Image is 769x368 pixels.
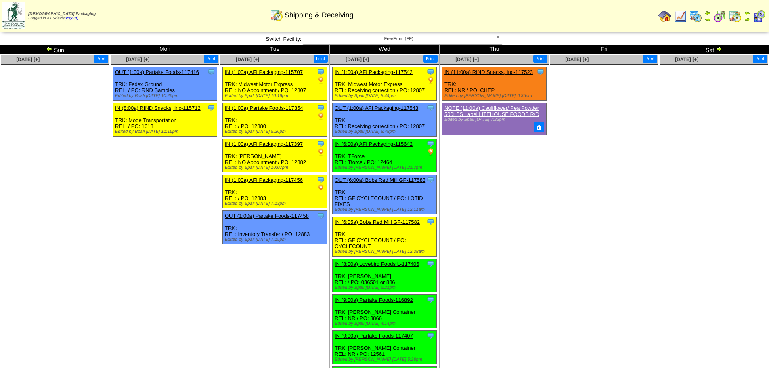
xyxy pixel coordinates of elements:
img: calendarcustomer.gif [753,10,766,23]
a: IN (1:00a) AFI Packaging-117397 [225,141,303,147]
a: OUT (1:00a) Partake Foods-117458 [225,213,309,219]
div: Edited by Bpali [DATE] 10:07pm [225,165,327,170]
img: PO [427,148,435,156]
img: Tooltip [317,140,325,148]
td: Thu [440,45,549,54]
img: arrowleft.gif [744,10,750,16]
img: home.gif [658,10,671,23]
img: Tooltip [427,140,435,148]
div: TRK: REL: Inventory Transfer / PO: 12883 [223,211,327,244]
a: [DATE] [+] [236,57,259,62]
img: Tooltip [427,176,435,184]
img: Tooltip [207,104,215,112]
div: TRK: [PERSON_NAME] Container REL: NR / PO: 3866 [333,295,437,328]
img: Tooltip [427,68,435,76]
button: Print [94,55,108,63]
div: Edited by [PERSON_NAME] [DATE] 2:57pm [335,165,436,170]
img: arrowleft.gif [46,46,52,52]
button: Print [204,55,218,63]
div: TRK: Mode Transportation REL: / PO: 1618 [113,103,217,137]
img: calendarprod.gif [689,10,702,23]
div: TRK: REL: NR / PO: CHEP [442,67,547,101]
img: PO [427,76,435,84]
div: Edited by [PERSON_NAME] [DATE] 12:11am [335,207,436,212]
button: Print [753,55,767,63]
div: TRK: Midwest Motor Express REL: Receiving correction / PO: 12807 [333,67,437,101]
div: TRK: REL: / PO: 12883 [223,175,327,208]
span: FreeFrom (FF) [305,34,492,44]
button: Print [533,55,547,63]
img: Tooltip [317,68,325,76]
div: TRK: Midwest Motor Express REL: NO Appointment / PO: 12807 [223,67,327,101]
button: Print [423,55,438,63]
a: IN (6:00a) AFI Packaging-115642 [335,141,413,147]
button: Print [643,55,657,63]
button: Print [314,55,328,63]
span: [DATE] [+] [346,57,369,62]
div: Edited by Bpali [DATE] 10:26pm [115,93,217,98]
img: arrowright.gif [716,46,722,52]
a: OUT (1:00a) AFI Packaging-117543 [335,105,418,111]
img: Tooltip [317,104,325,112]
img: calendarblend.gif [713,10,726,23]
div: TRK: REL: GF CYCLECOUNT / PO: CYCLECOUNT [333,217,437,257]
div: Edited by Bpali [DATE] 10:16pm [225,93,327,98]
div: Edited by Bpali [DATE] 11:16pm [115,129,217,134]
div: Edited by Bpali [DATE] 7:13pm [225,201,327,206]
img: Tooltip [427,218,435,226]
a: IN (1:00a) AFI Packaging-117542 [335,69,413,75]
div: Edited by Bpali [DATE] 8:44pm [335,93,436,98]
div: TRK: Fedex Ground REL: / PO: RND Samples [113,67,217,101]
div: Edited by [PERSON_NAME] [DATE] 12:38am [335,249,436,254]
a: [DATE] [+] [455,57,479,62]
div: Edited by Bpali [DATE] 5:21pm [335,285,436,290]
td: Sat [659,45,769,54]
div: Edited by Bpali [DATE] 8:48pm [335,129,436,134]
span: Shipping & Receiving [285,11,354,19]
td: Sun [0,45,110,54]
a: IN (6:05a) Bobs Red Mill GF-117582 [335,219,420,225]
div: Edited by Bpali [DATE] 5:26pm [225,129,327,134]
img: Tooltip [427,332,435,340]
img: PO [317,148,325,156]
img: arrowright.gif [744,16,750,23]
a: IN (9:00a) Partake Foods-117407 [335,333,413,339]
div: Edited by Bpali [DATE] 7:23pm [444,117,542,122]
img: PO [317,76,325,84]
div: TRK: REL: / PO: 12880 [223,103,327,137]
div: Edited by [PERSON_NAME] [DATE] 5:28pm [335,357,436,362]
img: zoroco-logo-small.webp [2,2,25,29]
a: IN (8:00a) RIND Snacks, Inc-115712 [115,105,201,111]
img: Tooltip [427,260,435,268]
img: arrowleft.gif [704,10,711,16]
div: Edited by Bpali [DATE] 4:14pm [335,321,436,326]
a: [DATE] [+] [16,57,40,62]
td: Wed [330,45,440,54]
div: TRK: [PERSON_NAME] REL: NO Appointment / PO: 12882 [223,139,327,172]
a: NOTE (11:00a) Cauliflower/ Pea Powder 500LBS Label LITEHOUSE FOODS R/D [444,105,539,117]
span: [DEMOGRAPHIC_DATA] Packaging [28,12,96,16]
a: [DATE] [+] [565,57,589,62]
span: Logged in as Sdavis [28,12,96,21]
div: TRK: REL: GF CYCLECOUNT / PO: LOTID FIXES [333,175,437,214]
button: Delete Note [534,122,544,132]
img: Tooltip [427,104,435,112]
img: calendarinout.gif [270,8,283,21]
img: Tooltip [317,212,325,220]
a: OUT (1:00a) Partake Foods-117416 [115,69,199,75]
img: line_graph.gif [674,10,687,23]
img: arrowright.gif [704,16,711,23]
a: IN (1:00a) Partake Foods-117354 [225,105,303,111]
td: Mon [110,45,220,54]
td: Fri [549,45,659,54]
a: [DATE] [+] [126,57,149,62]
a: IN (9:00a) Partake Foods-116892 [335,297,413,303]
td: Tue [220,45,330,54]
a: [DATE] [+] [675,57,698,62]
